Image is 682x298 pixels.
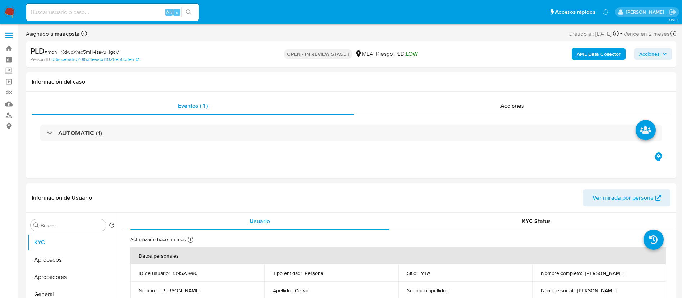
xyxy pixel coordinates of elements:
div: AUTOMATIC (1) [40,125,662,141]
span: Eventos ( 1 ) [178,102,208,110]
button: search-icon [181,7,196,17]
span: Vence en 2 meses [623,30,669,38]
h1: Información del caso [32,78,670,85]
p: Nombre social : [541,287,574,294]
p: Nombre : [139,287,158,294]
button: KYC [28,234,118,251]
button: Aprobados [28,251,118,268]
span: s [176,9,178,15]
span: LOW [406,50,418,58]
button: Aprobadores [28,268,118,286]
span: KYC Status [522,217,551,225]
b: AML Data Collector [577,48,621,60]
input: Buscar [41,222,103,229]
span: # mdnHXdwbXrac5mH4savuHgdV [45,48,119,55]
span: Riesgo PLD: [376,50,418,58]
a: Salir [669,8,677,16]
p: [PERSON_NAME] [161,287,200,294]
p: Sitio : [407,270,417,276]
h1: Información de Usuario [32,194,92,201]
h3: AUTOMATIC (1) [58,129,102,137]
th: Datos personales [130,247,666,264]
b: maacosta [53,30,80,38]
a: 08acce5a6020f534eaabd4025eb0b3e6 [51,56,139,63]
b: PLD [30,45,45,57]
p: MLA [420,270,430,276]
p: Persona [305,270,324,276]
p: Cervo [295,287,308,294]
p: maria.acosta@mercadolibre.com [626,9,667,15]
p: OPEN - IN REVIEW STAGE I [284,49,352,59]
span: Ver mirada por persona [592,189,654,206]
span: Asignado a [26,30,80,38]
b: Person ID [30,56,50,63]
p: - [450,287,451,294]
button: Ver mirada por persona [583,189,670,206]
div: MLA [355,50,373,58]
div: Creado el: [DATE] [568,29,619,39]
span: Usuario [250,217,270,225]
button: Acciones [634,48,672,60]
p: [PERSON_NAME] [585,270,624,276]
span: Acciones [639,48,660,60]
p: Segundo apellido : [407,287,447,294]
p: Nombre completo : [541,270,582,276]
button: AML Data Collector [572,48,626,60]
input: Buscar usuario o caso... [26,8,199,17]
p: Apellido : [273,287,292,294]
span: Accesos rápidos [555,8,595,16]
button: Buscar [33,222,39,228]
span: - [620,29,622,39]
a: Notificaciones [603,9,609,15]
p: 139523980 [173,270,198,276]
p: [PERSON_NAME] [577,287,617,294]
p: Actualizado hace un mes [130,236,186,243]
button: Volver al orden por defecto [109,222,115,230]
p: Tipo entidad : [273,270,302,276]
span: Acciones [500,102,524,110]
span: Alt [166,9,172,15]
p: ID de usuario : [139,270,170,276]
